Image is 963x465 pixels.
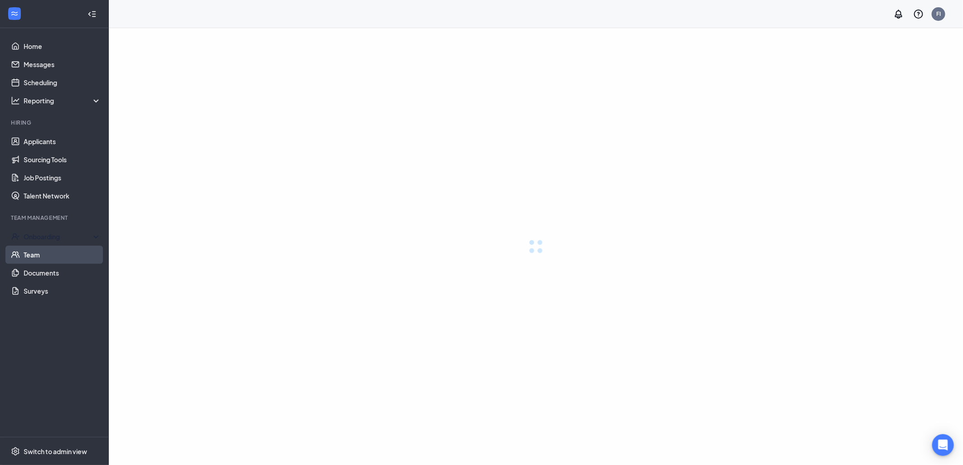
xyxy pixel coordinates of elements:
svg: Notifications [893,9,904,19]
a: Surveys [24,282,101,300]
a: Job Postings [24,169,101,187]
a: Scheduling [24,73,101,92]
a: Sourcing Tools [24,150,101,169]
a: Team [24,246,101,264]
a: Talent Network [24,187,101,205]
svg: Analysis [11,96,20,105]
svg: Collapse [88,10,97,19]
a: Applicants [24,132,101,150]
a: Home [24,37,101,55]
div: Reporting [24,96,102,105]
div: Open Intercom Messenger [932,434,954,456]
div: Hiring [11,119,99,126]
a: Documents [24,264,101,282]
svg: UserCheck [11,232,20,241]
div: Onboarding [24,232,102,241]
div: Switch to admin view [24,447,87,456]
svg: WorkstreamLogo [10,9,19,18]
a: Messages [24,55,101,73]
div: FI [936,10,941,18]
svg: Settings [11,447,20,456]
svg: QuestionInfo [913,9,924,19]
div: Team Management [11,214,99,222]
